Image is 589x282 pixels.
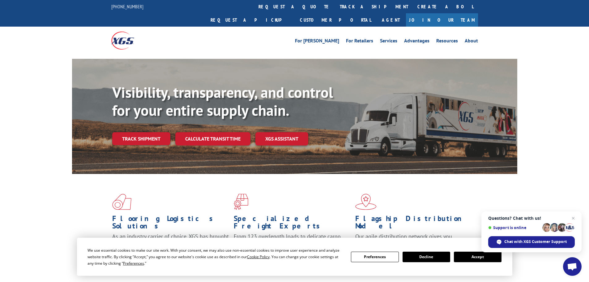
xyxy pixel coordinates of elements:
button: Decline [403,252,450,262]
span: Support is online [488,225,540,230]
h1: Flagship Distribution Model [355,215,472,233]
a: Agent [376,13,406,27]
a: Track shipment [112,132,170,145]
a: [PHONE_NUMBER] [111,3,143,10]
a: For Retailers [346,38,373,45]
a: Advantages [404,38,429,45]
a: Join Our Team [406,13,478,27]
span: Cookie Policy [247,254,270,259]
h1: Flooring Logistics Solutions [112,215,229,233]
div: Cookie Consent Prompt [77,238,512,276]
a: Request a pickup [206,13,295,27]
span: Preferences [123,261,144,266]
p: From 123 overlength loads to delicate cargo, our experienced staff knows the best way to move you... [234,233,351,260]
span: As an industry carrier of choice, XGS has brought innovation and dedication to flooring logistics... [112,233,229,255]
img: xgs-icon-flagship-distribution-model-red [355,194,377,210]
a: Customer Portal [295,13,376,27]
a: About [465,38,478,45]
h1: Specialized Freight Experts [234,215,351,233]
a: Calculate transit time [175,132,250,145]
a: Open chat [563,257,582,276]
a: XGS ASSISTANT [255,132,308,145]
a: Resources [436,38,458,45]
button: Preferences [351,252,399,262]
button: Accept [454,252,502,262]
b: Visibility, transparency, and control for your entire supply chain. [112,83,333,120]
img: xgs-icon-focused-on-flooring-red [234,194,248,210]
div: We use essential cookies to make our site work. With your consent, we may also use non-essential ... [87,247,344,267]
a: Services [380,38,397,45]
span: Chat with XGS Customer Support [488,236,575,248]
span: Our agile distribution network gives you nationwide inventory management on demand. [355,233,469,247]
a: For [PERSON_NAME] [295,38,339,45]
span: Questions? Chat with us! [488,216,575,221]
img: xgs-icon-total-supply-chain-intelligence-red [112,194,131,210]
span: Chat with XGS Customer Support [504,239,567,245]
